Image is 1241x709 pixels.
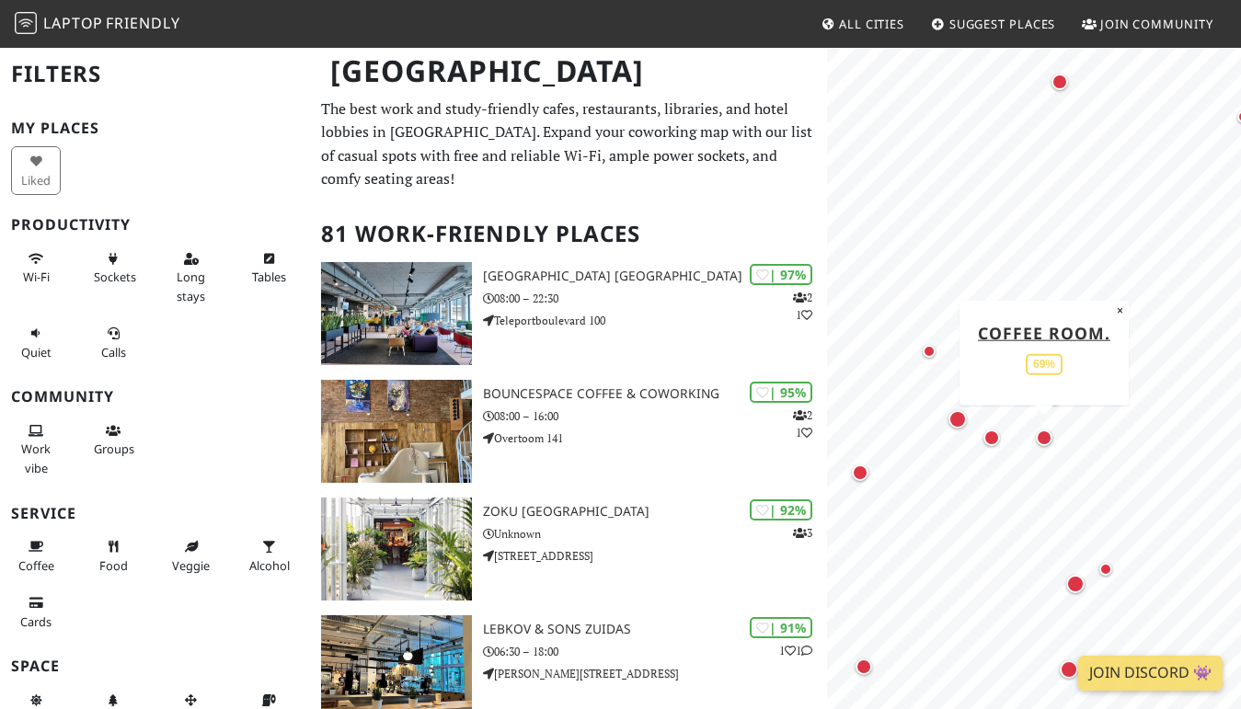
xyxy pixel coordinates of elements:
button: Food [88,532,138,580]
div: Map marker [1063,571,1088,597]
span: Quiet [21,344,52,360]
span: Alcohol [249,557,290,574]
div: Map marker [1032,426,1056,450]
button: Long stays [167,244,216,311]
p: Teleportboulevard 100 [483,312,828,329]
h3: Zoku [GEOGRAPHIC_DATA] [483,504,828,520]
div: 69% [1026,353,1063,374]
span: People working [21,440,51,475]
a: Aristo Meeting Center Amsterdam | 97% 21 [GEOGRAPHIC_DATA] [GEOGRAPHIC_DATA] 08:00 – 22:30 Telepo... [310,262,827,365]
p: The best work and study-friendly cafes, restaurants, libraries, and hotel lobbies in [GEOGRAPHIC_... [321,97,816,191]
p: Overtoom 141 [483,429,828,447]
a: Join Community [1074,7,1221,40]
h3: Space [11,658,299,675]
span: Veggie [172,557,210,574]
p: 2 1 [793,289,812,324]
div: Map marker [918,340,940,362]
button: Tables [244,244,293,292]
h3: BounceSpace Coffee & Coworking [483,386,828,402]
span: Stable Wi-Fi [23,269,50,285]
p: 08:00 – 16:00 [483,407,828,425]
img: Zoku Amsterdam [321,497,471,600]
div: Map marker [980,426,1004,450]
div: | 97% [750,264,812,285]
div: Map marker [945,406,971,432]
span: Coffee [18,557,54,574]
a: Zoku Amsterdam | 92% 3 Zoku [GEOGRAPHIC_DATA] Unknown [STREET_ADDRESS] [310,497,827,600]
div: Map marker [852,655,876,679]
span: Work-friendly tables [252,269,286,285]
h2: 81 Work-Friendly Places [321,206,816,262]
button: Calls [88,318,138,367]
h1: [GEOGRAPHIC_DATA] [316,46,823,97]
p: 1 1 [779,642,812,659]
span: Suggest Places [949,16,1056,32]
a: Suggest Places [924,7,1063,40]
h3: My Places [11,120,299,137]
button: Work vibe [11,416,61,483]
span: Credit cards [20,613,52,630]
span: Friendly [106,13,179,33]
a: All Cities [813,7,912,40]
h3: Lebkov & Sons Zuidas [483,622,828,637]
span: Long stays [177,269,205,303]
a: BounceSpace Coffee & Coworking | 95% 21 BounceSpace Coffee & Coworking 08:00 – 16:00 Overtoom 141 [310,380,827,483]
div: | 95% [750,382,812,403]
div: Map marker [1056,657,1082,682]
div: Map marker [1095,558,1117,580]
a: Join Discord 👾 [1078,656,1223,691]
h3: Productivity [11,216,299,234]
img: LaptopFriendly [15,12,37,34]
div: Map marker [1041,384,1065,408]
p: 3 [793,524,812,542]
div: Map marker [1048,70,1072,94]
span: Join Community [1100,16,1213,32]
button: Close popup [1111,300,1129,320]
button: Groups [88,416,138,464]
button: Cards [11,588,61,636]
p: [PERSON_NAME][STREET_ADDRESS] [483,665,828,682]
button: Sockets [88,244,138,292]
p: Unknown [483,525,828,543]
button: Alcohol [244,532,293,580]
a: Coffee Room. [978,321,1110,343]
img: Aristo Meeting Center Amsterdam [321,262,471,365]
h2: Filters [11,46,299,102]
p: 08:00 – 22:30 [483,290,828,307]
span: All Cities [839,16,904,32]
h3: [GEOGRAPHIC_DATA] [GEOGRAPHIC_DATA] [483,269,828,284]
button: Veggie [167,532,216,580]
span: Laptop [43,13,103,33]
h3: Service [11,505,299,522]
div: | 91% [750,617,812,638]
button: Wi-Fi [11,244,61,292]
button: Quiet [11,318,61,367]
span: Food [99,557,128,574]
span: Group tables [94,440,134,457]
div: | 92% [750,499,812,520]
a: LaptopFriendly LaptopFriendly [15,8,180,40]
span: Power sockets [94,269,136,285]
img: BounceSpace Coffee & Coworking [321,380,471,483]
span: Video/audio calls [101,344,126,360]
p: 2 1 [793,406,812,441]
p: 06:30 – 18:00 [483,643,828,660]
p: [STREET_ADDRESS] [483,547,828,565]
h3: Community [11,388,299,406]
div: Map marker [848,461,872,485]
button: Coffee [11,532,61,580]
